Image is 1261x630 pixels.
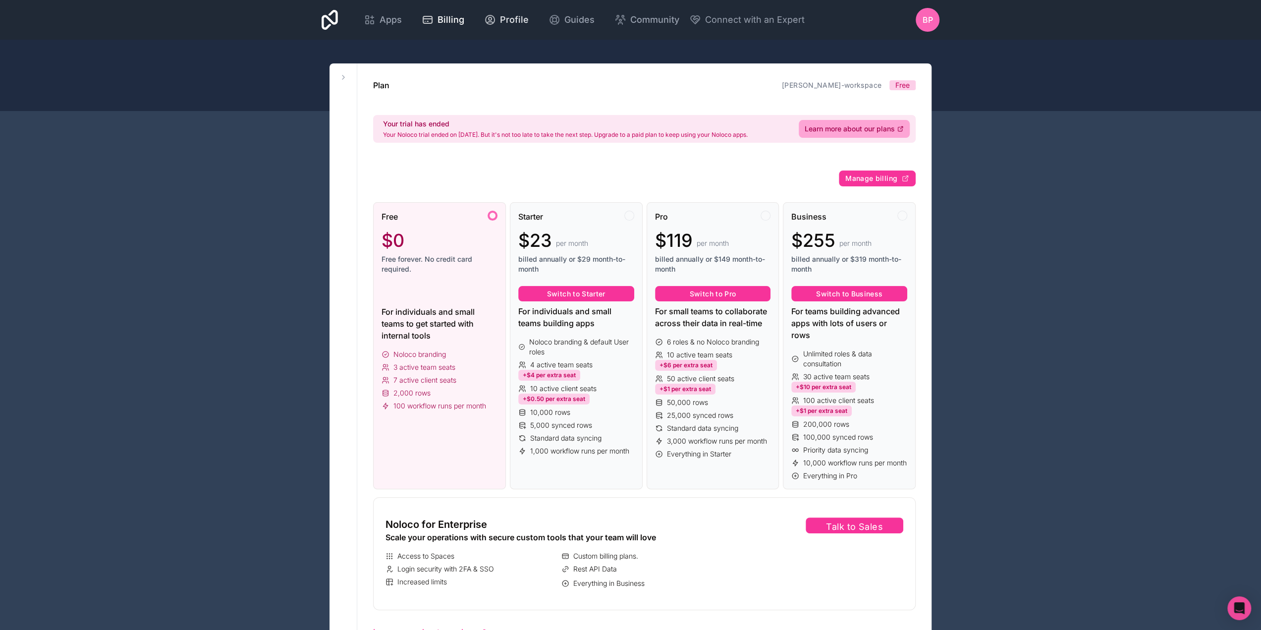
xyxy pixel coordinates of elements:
[697,238,729,248] span: per month
[803,432,873,442] span: 100,000 synced rows
[803,458,907,468] span: 10,000 workflow runs per month
[655,230,693,250] span: $119
[393,401,486,411] span: 100 workflow runs per month
[791,405,852,416] div: +$1 per extra seat
[667,374,734,384] span: 50 active client seats
[397,577,447,587] span: Increased limits
[845,174,897,183] span: Manage billing
[393,388,431,398] span: 2,000 rows
[356,9,410,31] a: Apps
[393,349,446,359] span: Noloco branding
[556,238,588,248] span: per month
[655,211,668,223] span: Pro
[806,517,903,533] button: Talk to Sales
[655,360,717,371] div: +$6 per extra seat
[803,471,857,481] span: Everything in Pro
[529,337,634,357] span: Noloco branding & default User roles
[397,551,454,561] span: Access to Spaces
[383,119,748,129] h2: Your trial has ended
[1227,596,1251,620] div: Open Intercom Messenger
[385,531,733,543] div: Scale your operations with secure custom tools that your team will love
[667,449,731,459] span: Everything in Starter
[476,9,537,31] a: Profile
[667,410,733,420] span: 25,000 synced rows
[839,171,916,186] button: Manage billing
[518,230,552,250] span: $23
[895,80,910,90] span: Free
[530,407,570,417] span: 10,000 rows
[573,578,645,588] span: Everything in Business
[791,286,907,302] button: Switch to Business
[782,81,881,89] a: [PERSON_NAME]-workspace
[541,9,603,31] a: Guides
[373,79,389,91] h1: Plan
[382,306,497,342] div: For individuals and small teams to get started with internal tools
[803,445,868,455] span: Priority data syncing
[518,370,580,381] div: +$4 per extra seat
[606,9,687,31] a: Community
[530,420,592,430] span: 5,000 synced rows
[530,446,629,456] span: 1,000 workflow runs per month
[573,564,617,574] span: Rest API Data
[385,517,487,531] span: Noloco for Enterprise
[382,254,497,274] span: Free forever. No credit card required.
[655,384,715,395] div: +$1 per extra seat
[414,9,472,31] a: Billing
[791,211,826,223] span: Business
[518,305,634,329] div: For individuals and small teams building apps
[382,211,398,223] span: Free
[530,433,602,443] span: Standard data syncing
[791,305,907,341] div: For teams building advanced apps with lots of users or rows
[791,382,856,393] div: +$10 per extra seat
[791,230,835,250] span: $255
[667,398,708,407] span: 50,000 rows
[655,254,771,274] span: billed annually or $149 month-to-month
[689,13,805,27] button: Connect with an Expert
[667,337,759,347] span: 6 roles & no Noloco branding
[397,564,494,574] span: Login security with 2FA & SSO
[791,254,907,274] span: billed annually or $319 month-to-month
[438,13,464,27] span: Billing
[530,360,593,370] span: 4 active team seats
[518,211,543,223] span: Starter
[518,286,634,302] button: Switch to Starter
[803,372,870,382] span: 30 active team seats
[393,362,455,372] span: 3 active team seats
[383,131,748,139] p: Your Noloco trial ended on [DATE]. But it's not too late to take the next step. Upgrade to a paid...
[705,13,805,27] span: Connect with an Expert
[839,238,872,248] span: per month
[573,551,638,561] span: Custom billing plans.
[500,13,529,27] span: Profile
[667,350,732,360] span: 10 active team seats
[518,394,590,404] div: +$0.50 per extra seat
[667,423,738,433] span: Standard data syncing
[518,254,634,274] span: billed annually or $29 month-to-month
[803,396,874,405] span: 100 active client seats
[564,13,595,27] span: Guides
[799,120,910,138] a: Learn more about our plans
[803,349,907,369] span: Unlimited roles & data consultation
[393,375,456,385] span: 7 active client seats
[655,286,771,302] button: Switch to Pro
[803,419,849,429] span: 200,000 rows
[530,384,597,394] span: 10 active client seats
[630,13,679,27] span: Community
[923,14,933,26] span: BP
[667,436,767,446] span: 3,000 workflow runs per month
[380,13,402,27] span: Apps
[382,230,404,250] span: $0
[805,124,895,134] span: Learn more about our plans
[655,305,771,329] div: For small teams to collaborate across their data in real-time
